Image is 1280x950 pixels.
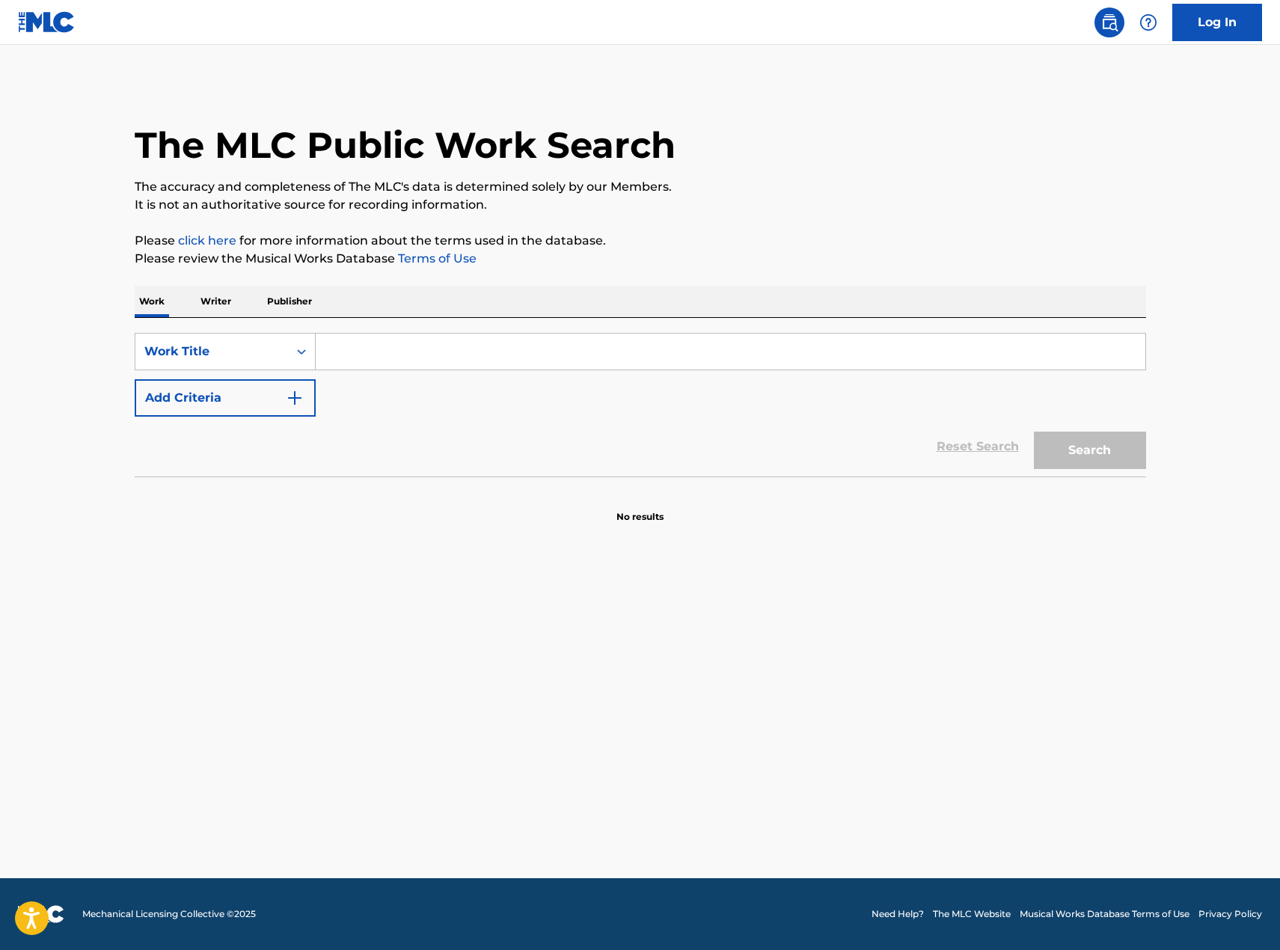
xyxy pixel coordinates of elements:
[196,286,236,317] p: Writer
[1198,907,1262,921] a: Privacy Policy
[1133,7,1163,37] div: Help
[82,907,256,921] span: Mechanical Licensing Collective © 2025
[1172,4,1262,41] a: Log In
[263,286,316,317] p: Publisher
[1205,878,1280,950] iframe: Chat Widget
[18,905,64,923] img: logo
[395,251,477,266] a: Terms of Use
[135,286,169,317] p: Work
[135,250,1146,268] p: Please review the Musical Works Database
[872,907,924,921] a: Need Help?
[18,11,76,33] img: MLC Logo
[144,343,279,361] div: Work Title
[1139,13,1157,31] img: help
[178,233,236,248] a: click here
[616,492,664,524] p: No results
[135,232,1146,250] p: Please for more information about the terms used in the database.
[1100,13,1118,31] img: search
[933,907,1011,921] a: The MLC Website
[135,178,1146,196] p: The accuracy and completeness of The MLC's data is determined solely by our Members.
[286,389,304,407] img: 9d2ae6d4665cec9f34b9.svg
[135,196,1146,214] p: It is not an authoritative source for recording information.
[135,123,676,168] h1: The MLC Public Work Search
[135,379,316,417] button: Add Criteria
[1020,907,1189,921] a: Musical Works Database Terms of Use
[1094,7,1124,37] a: Public Search
[135,333,1146,476] form: Search Form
